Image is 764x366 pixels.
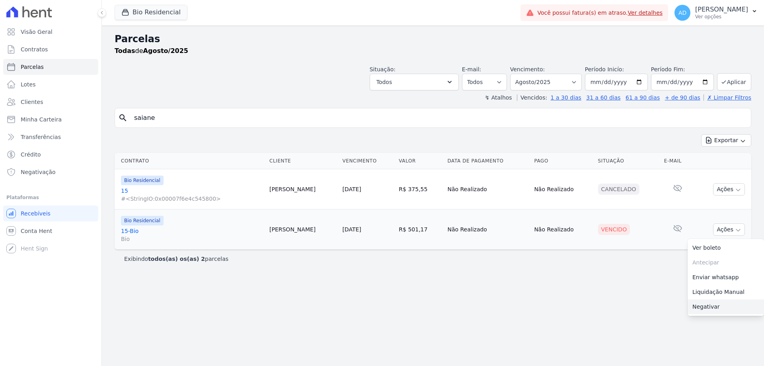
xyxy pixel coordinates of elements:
[695,6,748,14] p: [PERSON_NAME]
[678,10,686,16] span: AD
[531,169,594,209] td: Não Realizado
[342,226,361,233] a: [DATE]
[21,63,44,71] span: Parcelas
[3,164,98,180] a: Negativação
[585,66,624,72] label: Período Inicío:
[701,134,751,147] button: Exportar
[628,10,663,16] a: Ver detalhes
[266,153,339,169] th: Cliente
[376,77,392,87] span: Todos
[339,153,396,169] th: Vencimento
[129,110,748,126] input: Buscar por nome do lote ou do cliente
[713,183,745,196] button: Ações
[121,216,164,225] span: Bio Residencial
[115,47,135,55] strong: Todas
[3,206,98,221] a: Recebíveis
[3,147,98,162] a: Crédito
[598,184,639,195] div: Cancelado
[21,98,43,106] span: Clientes
[21,80,36,88] span: Lotes
[121,176,164,185] span: Bio Residencial
[485,94,512,101] label: ↯ Atalhos
[517,94,547,101] label: Vencidos:
[21,209,51,217] span: Recebíveis
[21,28,53,36] span: Visão Geral
[3,59,98,75] a: Parcelas
[6,193,95,202] div: Plataformas
[121,195,263,203] span: #<StringIO:0x00007f6e4c545800>
[651,65,714,74] label: Período Fim:
[444,169,531,209] td: Não Realizado
[665,94,700,101] a: + de 90 dias
[713,223,745,236] button: Ações
[444,209,531,250] td: Não Realizado
[370,66,396,72] label: Situação:
[266,169,339,209] td: [PERSON_NAME]
[121,227,263,243] a: 15-BioBio
[3,76,98,92] a: Lotes
[626,94,660,101] a: 61 a 90 dias
[695,14,748,20] p: Ver opções
[121,235,263,243] span: Bio
[21,45,48,53] span: Contratos
[396,153,444,169] th: Valor
[3,223,98,239] a: Conta Hent
[598,224,630,235] div: Vencido
[661,153,694,169] th: E-mail
[370,74,459,90] button: Todos
[396,169,444,209] td: R$ 375,55
[21,151,41,159] span: Crédito
[266,209,339,250] td: [PERSON_NAME]
[21,115,62,123] span: Minha Carteira
[510,66,545,72] label: Vencimento:
[115,32,751,46] h2: Parcelas
[531,209,594,250] td: Não Realizado
[21,227,52,235] span: Conta Hent
[3,41,98,57] a: Contratos
[118,113,128,123] i: search
[21,133,61,141] span: Transferências
[148,256,205,262] b: todos(as) os(as) 2
[396,209,444,250] td: R$ 501,17
[717,73,751,90] button: Aplicar
[595,153,661,169] th: Situação
[704,94,751,101] a: ✗ Limpar Filtros
[668,2,764,24] button: AD [PERSON_NAME] Ver opções
[586,94,620,101] a: 31 a 60 dias
[3,112,98,127] a: Minha Carteira
[551,94,581,101] a: 1 a 30 dias
[342,186,361,192] a: [DATE]
[121,187,263,203] a: 15#<StringIO:0x00007f6e4c545800>
[124,255,228,263] p: Exibindo parcelas
[115,153,266,169] th: Contrato
[143,47,188,55] strong: Agosto/2025
[3,129,98,145] a: Transferências
[444,153,531,169] th: Data de Pagamento
[21,168,56,176] span: Negativação
[688,241,764,255] a: Ver boleto
[531,153,594,169] th: Pago
[462,66,481,72] label: E-mail:
[537,9,663,17] span: Você possui fatura(s) em atraso.
[3,24,98,40] a: Visão Geral
[115,46,188,56] p: de
[3,94,98,110] a: Clientes
[115,5,187,20] button: Bio Residencial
